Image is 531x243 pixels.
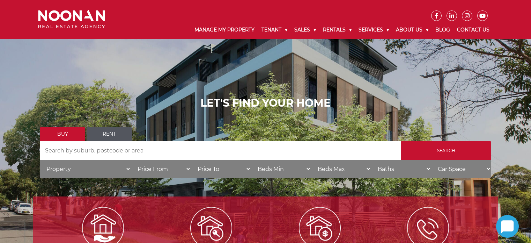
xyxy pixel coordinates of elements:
[191,21,258,39] a: Manage My Property
[355,21,392,39] a: Services
[40,127,85,141] a: Buy
[258,21,291,39] a: Tenant
[38,10,105,29] img: Noonan Real Estate Agency
[87,127,132,141] a: Rent
[432,21,453,39] a: Blog
[40,141,401,160] input: Search by suburb, postcode or area
[291,21,319,39] a: Sales
[453,21,493,39] a: Contact Us
[392,21,432,39] a: About Us
[401,141,491,160] input: Search
[40,97,491,109] h1: LET'S FIND YOUR HOME
[319,21,355,39] a: Rentals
